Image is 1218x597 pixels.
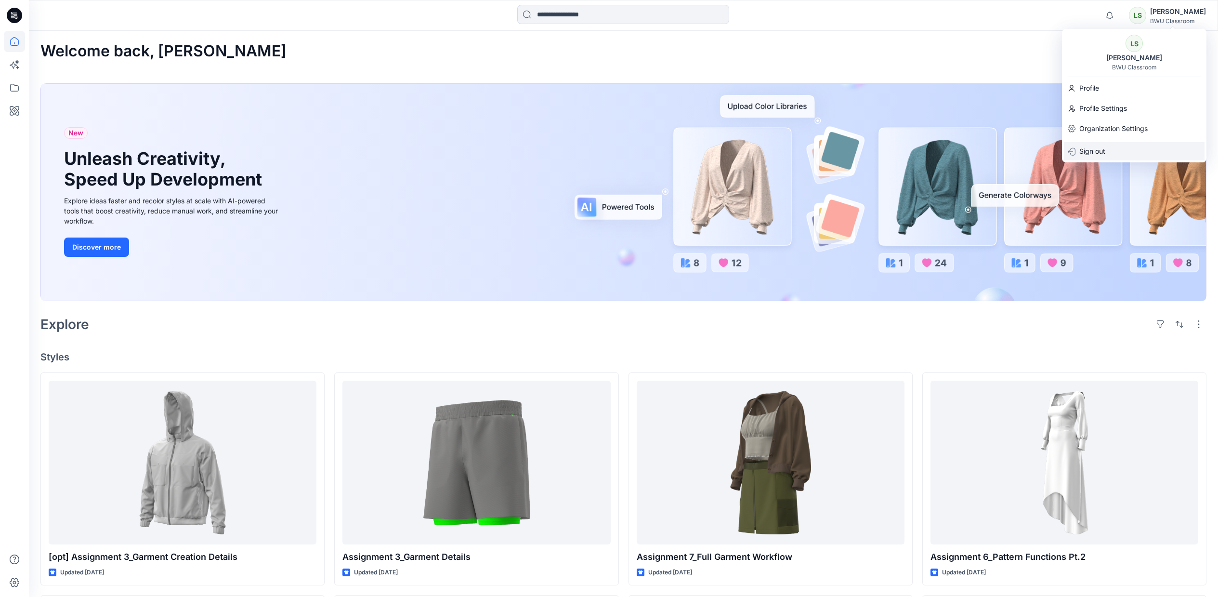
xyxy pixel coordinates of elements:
p: [opt] Assignment 3_Garment Creation Details [49,550,316,564]
p: Sign out [1079,142,1105,160]
div: BWU Classroom [1150,17,1206,25]
a: Profile [1062,79,1206,97]
p: Organization Settings [1079,119,1148,138]
a: Assignment 7_Full Garment Workflow [637,381,904,544]
button: Discover more [64,238,129,257]
div: [PERSON_NAME] [1150,6,1206,17]
span: New [68,127,83,139]
h4: Styles [40,351,1206,363]
p: Updated [DATE] [60,568,104,578]
h1: Unleash Creativity, Speed Up Development [64,148,266,190]
div: [PERSON_NAME] [1100,52,1168,64]
p: Updated [DATE] [648,568,692,578]
a: Assignment 3_Garment Details [342,381,610,544]
p: Assignment 6_Pattern Functions Pt.2 [930,550,1198,564]
p: Assignment 3_Garment Details [342,550,610,564]
a: Discover more [64,238,281,257]
div: Explore ideas faster and recolor styles at scale with AI-powered tools that boost creativity, red... [64,196,281,226]
a: Assignment 6_Pattern Functions Pt.2 [930,381,1198,544]
p: Profile Settings [1079,99,1127,118]
a: [opt] Assignment 3_Garment Creation Details [49,381,316,544]
h2: Welcome back, [PERSON_NAME] [40,42,287,60]
div: BWU Classroom [1112,64,1157,71]
h2: Explore [40,317,89,332]
p: Profile [1079,79,1099,97]
div: LS [1126,35,1143,52]
a: Organization Settings [1062,119,1206,138]
p: Updated [DATE] [942,568,986,578]
p: Updated [DATE] [354,568,398,578]
div: LS [1129,7,1146,24]
a: Profile Settings [1062,99,1206,118]
p: Assignment 7_Full Garment Workflow [637,550,904,564]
